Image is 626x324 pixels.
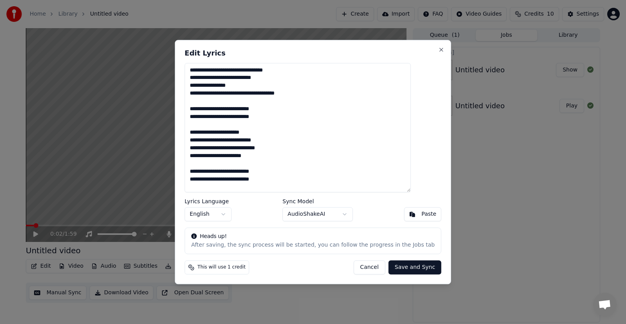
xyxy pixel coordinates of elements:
label: Sync Model [282,199,353,204]
span: This will use 1 credit [198,264,246,270]
h2: Edit Lyrics [185,50,441,57]
div: Heads up! [191,233,435,240]
label: Lyrics Language [185,199,232,204]
button: Save and Sync [389,260,441,274]
div: Paste [421,210,436,218]
button: Paste [404,207,441,221]
button: Cancel [353,260,385,274]
div: After saving, the sync process will be started, you can follow the progress in the Jobs tab [191,241,435,249]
